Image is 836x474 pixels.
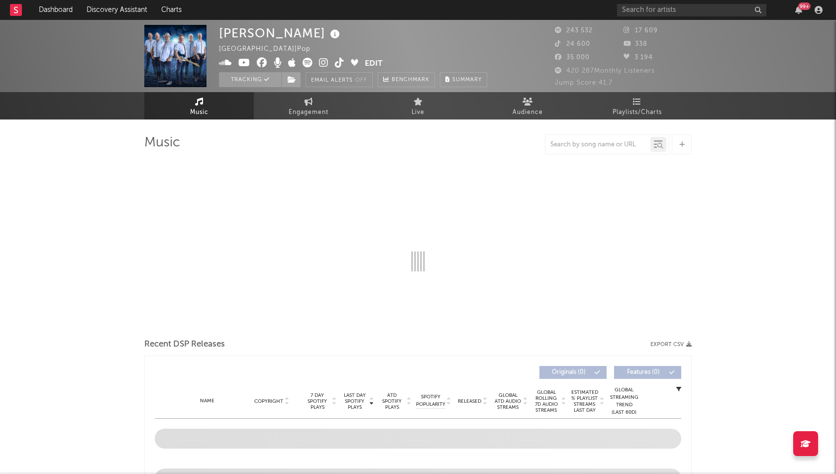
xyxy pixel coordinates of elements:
[513,107,543,118] span: Audience
[494,392,522,410] span: Global ATD Audio Streams
[355,78,367,83] em: Off
[624,41,647,47] span: 338
[571,389,598,413] span: Estimated % Playlist Streams Last Day
[624,27,658,34] span: 17 609
[416,393,445,408] span: Spotify Popularity
[582,92,692,119] a: Playlists/Charts
[555,80,613,86] span: Jump Score: 41.7
[546,369,592,375] span: Originals ( 0 )
[219,25,342,41] div: [PERSON_NAME]
[365,58,383,70] button: Edit
[539,366,607,379] button: Originals(0)
[555,54,590,61] span: 35 000
[254,92,363,119] a: Engagement
[555,41,590,47] span: 24 600
[392,74,429,86] span: Benchmark
[798,2,811,10] div: 99 +
[609,386,639,416] div: Global Streaming Trend (Last 60D)
[532,389,560,413] span: Global Rolling 7D Audio Streams
[219,72,281,87] button: Tracking
[379,392,405,410] span: ATD Spotify Plays
[144,92,254,119] a: Music
[613,107,662,118] span: Playlists/Charts
[440,72,487,87] button: Summary
[650,342,692,348] button: Export CSV
[190,107,209,118] span: Music
[617,4,766,16] input: Search for artists
[545,141,650,149] input: Search by song name or URL
[254,398,283,404] span: Copyright
[378,72,435,87] a: Benchmark
[306,72,373,87] button: Email AlertsOff
[144,339,225,351] span: Recent DSP Releases
[621,369,666,375] span: Features ( 0 )
[473,92,582,119] a: Audience
[795,6,802,14] button: 99+
[412,107,424,118] span: Live
[363,92,473,119] a: Live
[624,54,653,61] span: 3 194
[175,397,240,405] div: Name
[555,27,593,34] span: 243 532
[219,43,322,55] div: [GEOGRAPHIC_DATA] | Pop
[304,392,330,410] span: 7 Day Spotify Plays
[289,107,328,118] span: Engagement
[341,392,368,410] span: Last Day Spotify Plays
[555,68,655,74] span: 420 287 Monthly Listeners
[458,398,481,404] span: Released
[614,366,681,379] button: Features(0)
[452,77,482,83] span: Summary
